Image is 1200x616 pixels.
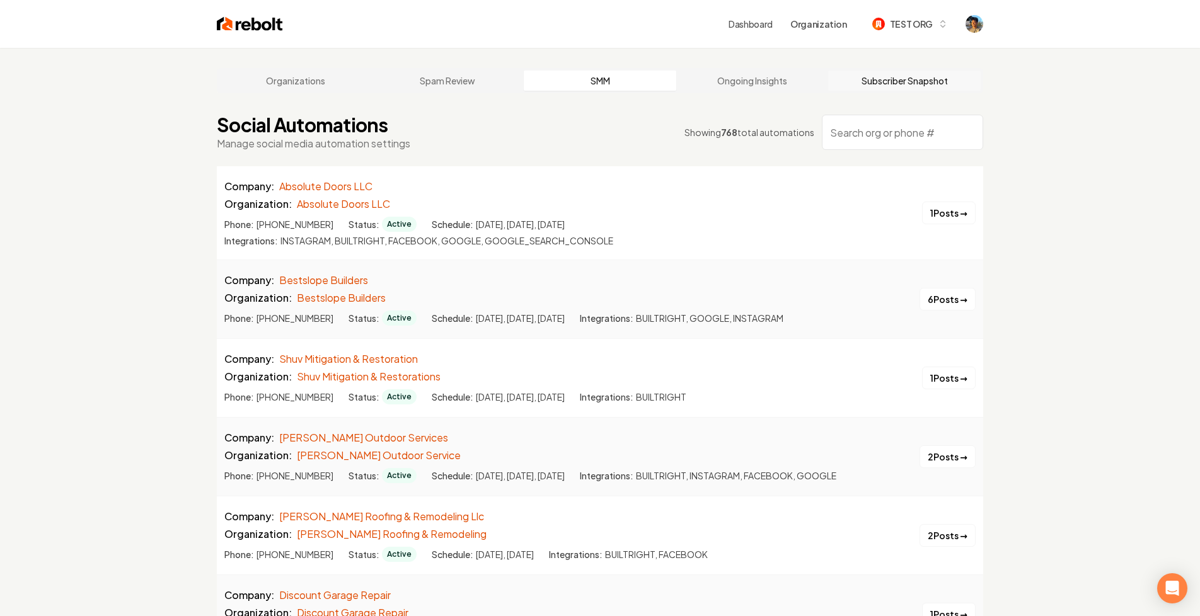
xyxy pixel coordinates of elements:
h1: Social Automations [217,113,410,136]
a: Organizations [219,71,372,91]
a: Shuv Mitigation & Restorations [297,369,441,384]
span: Status: [349,548,379,561]
a: Absolute Doors LLC [297,197,390,212]
a: Absolute Doors LLC [279,179,372,194]
span: Company: [224,430,274,445]
span: Integrations: [224,234,278,247]
span: Organization: [224,369,292,384]
span: Phone: [224,218,254,231]
span: Phone: [224,312,254,324]
span: Status: [349,391,379,403]
span: Integrations: [549,548,603,561]
span: Schedule: [432,218,473,231]
a: Spam Review [372,71,524,91]
a: [PERSON_NAME] Roofing & Remodeling Llc [279,509,484,524]
span: Active [382,547,417,562]
span: [PHONE_NUMBER] [257,312,333,324]
span: Integrations: [580,469,633,482]
span: Company: [224,273,274,288]
span: Schedule: [432,469,473,482]
span: Active [382,311,417,326]
span: Phone: [224,469,254,482]
span: Integrations: [580,312,633,324]
span: Organization: [224,448,292,463]
img: Aditya Nair [966,15,983,33]
span: Company: [224,588,274,603]
img: TEST ORG [872,18,885,30]
button: 1Posts → [922,202,976,224]
span: Organization: [224,290,292,305]
span: Status: [349,312,379,324]
a: Ongoing Insights [676,71,829,91]
button: 2Posts → [920,445,976,468]
span: TEST ORG [890,18,933,31]
span: Schedule: [432,312,473,324]
span: [DATE], [DATE], [DATE] [476,218,565,231]
span: [PHONE_NUMBER] [257,218,333,231]
span: Active [382,389,417,404]
div: Open Intercom Messenger [1157,573,1187,603]
span: Phone: [224,548,254,561]
span: 768 [721,127,737,138]
input: Search org or phone # [822,115,983,150]
span: BUILTRIGHT [636,391,686,403]
span: BUILTRIGHT, FACEBOOK [605,548,708,561]
button: 6Posts → [920,288,976,311]
span: [PHONE_NUMBER] [257,548,333,561]
a: Bestslope Builders [297,290,386,305]
a: Bestslope Builders [279,273,368,288]
span: Schedule: [432,548,473,561]
a: [PERSON_NAME] Outdoor Service [297,448,461,463]
a: Discount Garage Repair [279,588,391,603]
span: BUILTRIGHT, INSTAGRAM, FACEBOOK, GOOGLE [636,469,836,482]
span: Status: [349,218,379,231]
div: Showing total automations [684,126,814,139]
span: BUILTRIGHT, GOOGLE, INSTAGRAM [636,312,783,324]
button: 2Posts → [920,524,976,547]
span: [DATE], [DATE], [DATE] [476,312,565,324]
span: Organization: [224,527,292,542]
p: Manage social media automation settings [217,136,410,151]
span: Status: [349,469,379,482]
span: Company: [224,509,274,524]
a: Subscriber Snapshot [828,71,981,91]
span: Organization: [224,197,292,212]
span: INSTAGRAM, BUILTRIGHT, FACEBOOK, GOOGLE, GOOGLE_SEARCH_CONSOLE [280,234,613,247]
span: Active [382,217,417,232]
a: SMM [524,71,676,91]
span: [DATE], [DATE] [476,548,534,561]
button: 1Posts → [922,367,976,389]
span: [DATE], [DATE], [DATE] [476,469,565,482]
span: [PHONE_NUMBER] [257,469,333,482]
span: Active [382,468,417,483]
a: Shuv Mitigation & Restoration [279,351,418,367]
img: Rebolt Logo [217,15,283,33]
span: Phone: [224,391,254,403]
span: [DATE], [DATE], [DATE] [476,391,565,403]
span: Schedule: [432,391,473,403]
a: Dashboard [729,18,773,30]
span: Company: [224,351,274,367]
button: Organization [783,13,855,35]
span: Company: [224,179,274,194]
span: [PHONE_NUMBER] [257,391,333,403]
a: [PERSON_NAME] Roofing & Remodeling [297,527,487,542]
button: Open user button [966,15,983,33]
span: Integrations: [580,391,633,403]
a: [PERSON_NAME] Outdoor Services [279,430,448,445]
